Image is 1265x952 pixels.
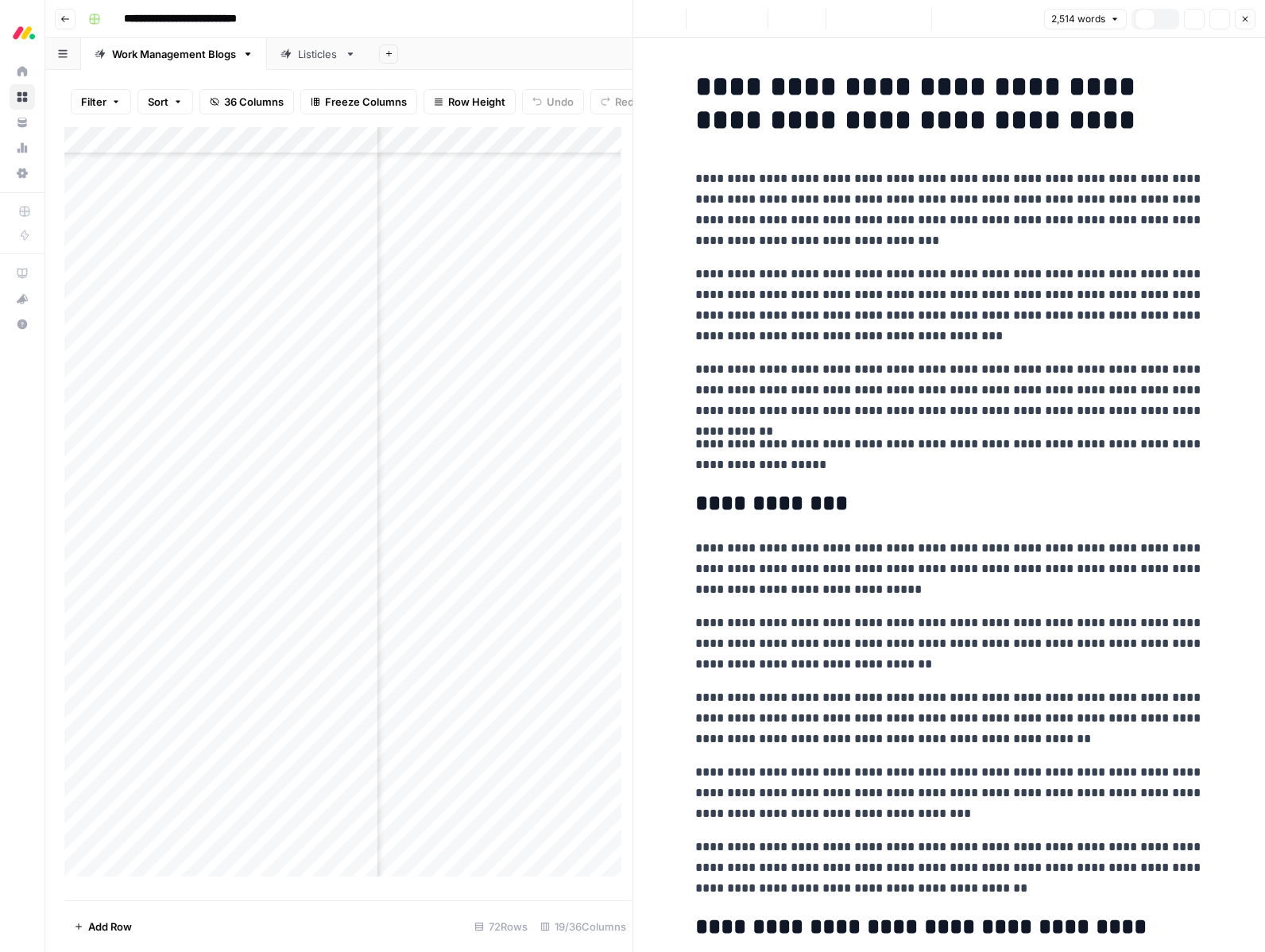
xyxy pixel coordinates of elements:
button: Sort [137,89,193,114]
span: Freeze Columns [325,94,407,110]
button: Redo [590,89,651,114]
span: Filter [81,94,106,110]
a: Your Data [10,110,35,135]
img: Monday.com Logo [10,18,38,47]
span: Add Row [88,919,132,935]
a: Listicles [267,38,369,70]
button: Row Height [424,89,516,114]
button: Freeze Columns [300,89,417,114]
button: Undo [522,89,584,114]
button: 36 Columns [199,89,294,114]
button: 2,514 words [1044,9,1127,29]
a: Settings [10,161,35,186]
div: 72 Rows [468,914,534,939]
button: Help + Support [10,312,35,337]
span: 36 Columns [224,94,284,110]
a: Home [10,59,35,84]
a: Usage [10,135,35,161]
div: Listicles [298,46,338,62]
div: 19/36 Columns [534,914,632,939]
button: Workspace: Monday.com [10,13,35,52]
span: 2,514 words [1051,12,1105,26]
div: Work Management Blogs [112,46,236,62]
button: Add Row [64,914,141,939]
span: Redo [615,94,640,110]
a: AirOps Academy [10,261,35,286]
a: Browse [10,84,35,110]
span: Undo [547,94,574,110]
button: What's new? [10,286,35,312]
div: What's new? [10,287,34,311]
span: Sort [148,94,168,110]
button: Filter [71,89,131,114]
span: Row Height [448,94,505,110]
a: Work Management Blogs [81,38,267,70]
